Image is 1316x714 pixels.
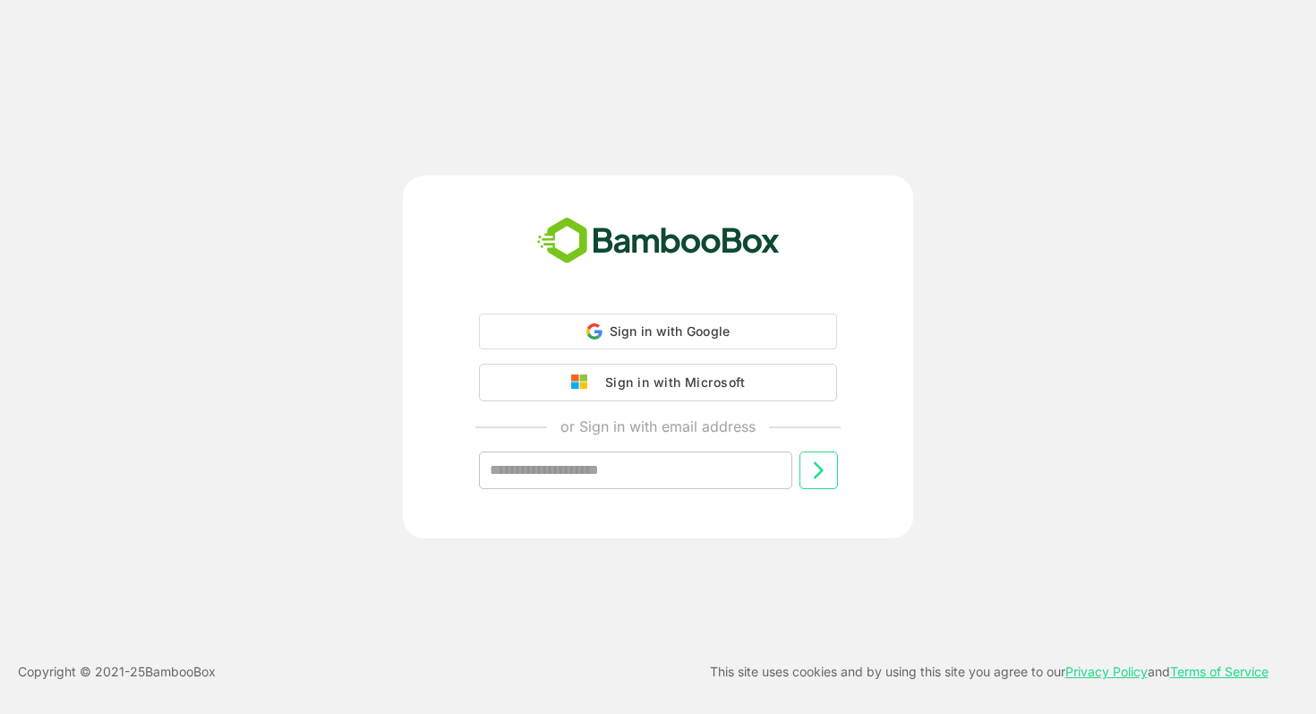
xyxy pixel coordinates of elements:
img: bamboobox [527,211,790,271]
p: This site uses cookies and by using this site you agree to our and [710,661,1269,683]
a: Privacy Policy [1065,664,1148,679]
img: google [571,374,596,391]
div: Sign in with Google [479,314,837,349]
p: or Sign in with email address [560,416,756,437]
span: Sign in with Google [610,323,731,339]
div: Sign in with Microsoft [596,371,745,394]
p: Copyright © 2021- 25 BambooBox [18,661,216,683]
a: Terms of Service [1170,664,1269,679]
button: Sign in with Microsoft [479,364,837,401]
